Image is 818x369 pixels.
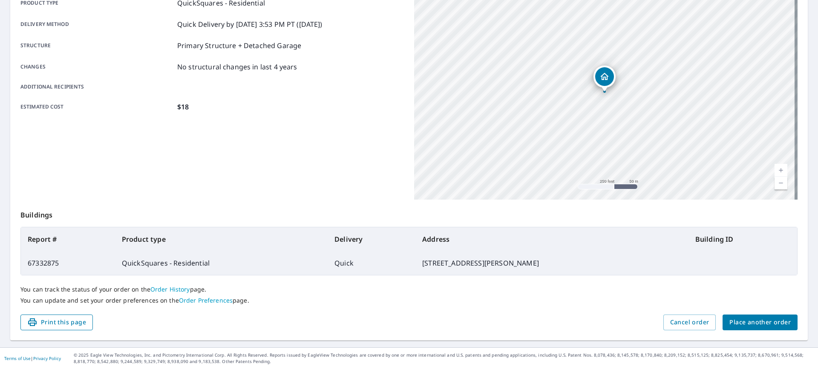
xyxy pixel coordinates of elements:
[4,355,31,361] a: Terms of Use
[723,315,798,330] button: Place another order
[415,251,688,275] td: [STREET_ADDRESS][PERSON_NAME]
[21,227,115,251] th: Report #
[20,83,174,91] p: Additional recipients
[21,251,115,275] td: 67332875
[20,40,174,51] p: Structure
[4,356,61,361] p: |
[177,62,297,72] p: No structural changes in last 4 years
[20,200,798,227] p: Buildings
[115,227,328,251] th: Product type
[179,296,233,304] a: Order Preferences
[150,285,190,293] a: Order History
[328,251,415,275] td: Quick
[20,102,174,112] p: Estimated cost
[775,164,787,177] a: Current Level 17, Zoom In
[177,102,189,112] p: $18
[177,19,323,29] p: Quick Delivery by [DATE] 3:53 PM PT ([DATE])
[20,297,798,304] p: You can update and set your order preferences on the page.
[729,317,791,328] span: Place another order
[775,177,787,189] a: Current Level 17, Zoom Out
[670,317,709,328] span: Cancel order
[663,315,716,330] button: Cancel order
[177,40,301,51] p: Primary Structure + Detached Garage
[688,227,797,251] th: Building ID
[593,66,616,92] div: Dropped pin, building 1, Residential property, 80 Ryan Rd Marlboro, NJ 07746
[20,19,174,29] p: Delivery method
[27,317,86,328] span: Print this page
[74,352,814,365] p: © 2025 Eagle View Technologies, Inc. and Pictometry International Corp. All Rights Reserved. Repo...
[20,286,798,293] p: You can track the status of your order on the page.
[115,251,328,275] td: QuickSquares - Residential
[328,227,415,251] th: Delivery
[20,315,93,330] button: Print this page
[33,355,61,361] a: Privacy Policy
[20,62,174,72] p: Changes
[415,227,688,251] th: Address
